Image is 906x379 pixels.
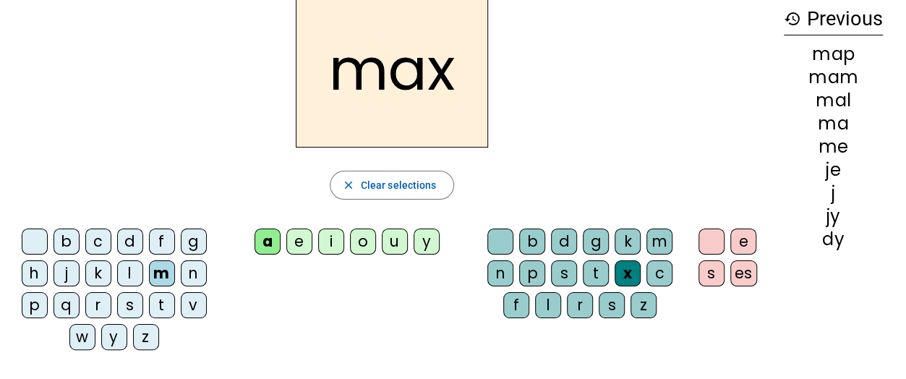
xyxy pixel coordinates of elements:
button: Clear selections [330,171,455,200]
div: map [784,46,883,63]
div: es [730,260,757,286]
div: u [382,229,408,255]
div: s [599,292,625,318]
div: p [22,292,48,318]
div: r [85,292,111,318]
div: b [519,229,545,255]
div: v [181,292,207,318]
div: i [318,229,344,255]
div: c [646,260,672,286]
div: g [181,229,207,255]
div: f [503,292,529,318]
div: dy [784,231,883,248]
div: d [117,229,143,255]
div: l [535,292,561,318]
div: c [85,229,111,255]
div: z [631,292,657,318]
div: f [149,229,175,255]
div: t [149,292,175,318]
span: Clear selections [361,176,437,194]
div: o [350,229,376,255]
div: z [133,324,159,350]
div: t [583,260,609,286]
mat-icon: history [784,10,801,27]
div: l [117,260,143,286]
div: n [181,260,207,286]
div: h [22,260,48,286]
div: e [730,229,756,255]
div: y [414,229,440,255]
div: x [615,260,641,286]
div: me [784,138,883,156]
div: d [551,229,577,255]
mat-icon: close [342,179,355,192]
div: y [101,324,127,350]
div: g [583,229,609,255]
div: je [784,161,883,179]
div: n [487,260,513,286]
div: e [286,229,312,255]
div: mal [784,92,883,109]
div: a [255,229,281,255]
div: mam [784,69,883,86]
div: r [567,292,593,318]
div: j [54,260,80,286]
div: s [551,260,577,286]
div: j [784,184,883,202]
div: m [149,260,175,286]
div: s [698,260,725,286]
div: s [117,292,143,318]
h3: Previous [784,3,883,35]
div: w [69,324,95,350]
div: k [615,229,641,255]
div: b [54,229,80,255]
div: ma [784,115,883,132]
div: jy [784,208,883,225]
div: k [85,260,111,286]
div: q [54,292,80,318]
div: p [519,260,545,286]
div: m [646,229,672,255]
